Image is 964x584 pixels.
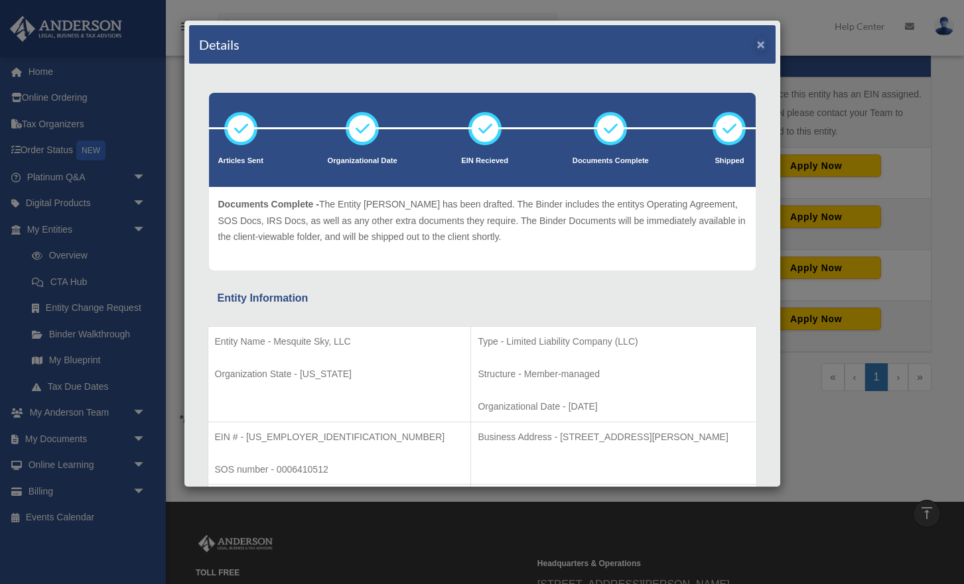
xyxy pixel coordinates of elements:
p: Organization State - [US_STATE] [215,366,464,382]
p: Structure - Member-managed [478,366,749,382]
p: Organizational Date - [DATE] [478,398,749,415]
p: SOS number - 0006410512 [215,461,464,478]
span: Documents Complete - [218,199,319,209]
div: Entity Information [218,289,747,308]
p: Documents Complete [573,154,649,168]
p: Organizational Date [328,154,397,168]
p: The Entity [PERSON_NAME] has been drafted. The Binder includes the entitys Operating Agreement, S... [218,196,746,245]
p: EIN # - [US_EMPLOYER_IDENTIFICATION_NUMBER] [215,429,464,445]
button: × [757,37,766,51]
p: Shipped [713,154,746,168]
p: Articles Sent [218,154,263,168]
h4: Details [199,35,240,54]
p: Type - Limited Liability Company (LLC) [478,333,749,350]
p: EIN Recieved [461,154,508,168]
p: Business Address - [STREET_ADDRESS][PERSON_NAME] [478,429,749,445]
p: Entity Name - Mesquite Sky, LLC [215,333,464,350]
